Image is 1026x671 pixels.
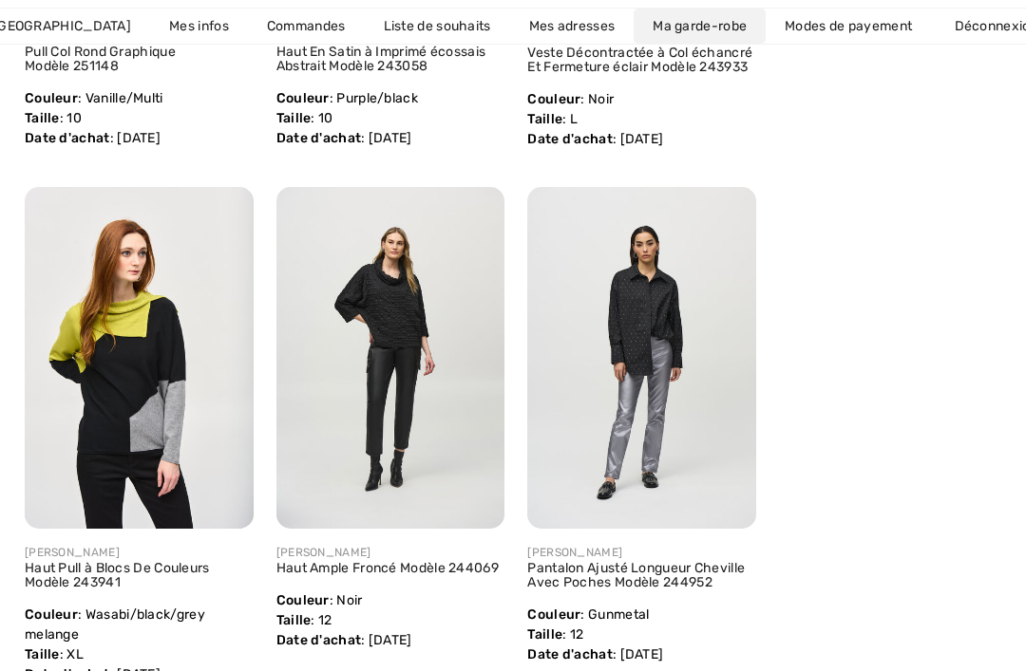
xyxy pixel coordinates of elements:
span: Date d'achat [276,632,362,648]
a: Pantalon Ajusté Longueur Cheville Avec Poches Modèle 244952 [527,560,745,590]
div: [PERSON_NAME] [276,544,499,561]
img: joseph-ribkoff-tops-black_2440691_8438_search.jpg [276,187,505,529]
span: Taille [276,110,312,126]
span: Taille [527,111,562,127]
a: Haut Pull à Blocs De Couleurs Modèle 243941 [25,560,210,590]
span: Couleur [527,91,580,107]
span: Taille [276,612,312,628]
img: joseph-ribkoff-sweaters-cardigans-wasabi-black-grey-melange_2439411_987e_search.jpg [25,187,254,529]
a: Haut En Satin à Imprimé écossais Abstrait Modèle 243058 [276,44,486,74]
span: Couleur [276,90,330,106]
span: Taille [527,626,562,643]
img: joseph-ribkoff-pants-gunmetal_2449521_5e93_search.jpg [527,187,756,529]
a: Pull Col Rond Graphique Modèle 251148 [25,44,176,74]
div: [PERSON_NAME] [25,544,254,561]
a: Mes adresses [510,9,635,44]
div: : Noir : 12 : [DATE] [276,561,499,650]
div: [PERSON_NAME] [527,544,756,561]
span: Couleur [276,592,330,608]
a: Liste de souhaits [365,9,510,44]
span: Couleur [527,606,580,623]
span: Couleur [25,606,78,623]
div: : Vanille/Multi : 10 : [DATE] [25,45,254,148]
div: : Gunmetal : 12 : [DATE] [527,561,756,664]
a: Haut Ample Froncé Modèle 244069 [276,560,499,576]
span: Date d'achat [527,131,613,147]
a: Modes de payement [766,9,931,44]
span: Taille [25,646,60,662]
span: Date d'achat [527,646,613,662]
a: Mes infos [150,9,248,44]
a: Veste Décontractée à Col échancré Et Fermeture éclair Modèle 243933 [527,45,752,75]
a: Commandes [248,9,365,44]
span: Taille [25,110,60,126]
span: Couleur [25,90,78,106]
div: : Noir : L : [DATE] [527,46,756,149]
span: Date d'achat [276,130,362,146]
span: Date d'achat [25,130,110,146]
a: Ma garde-robe [634,9,766,44]
div: : Purple/black : 10 : [DATE] [276,45,505,148]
